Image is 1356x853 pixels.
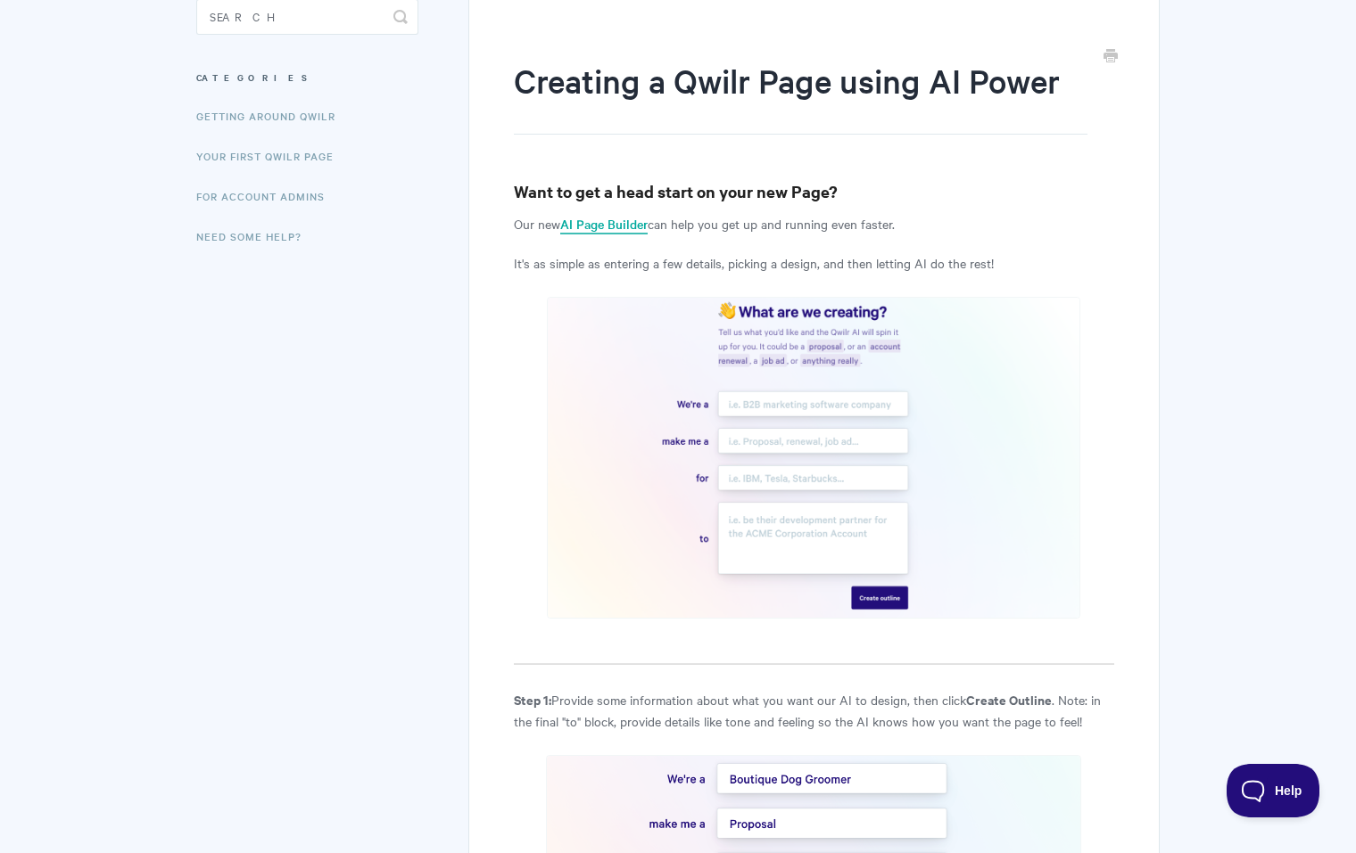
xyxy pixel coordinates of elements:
h1: Creating a Qwilr Page using AI Power [514,58,1087,135]
a: Your First Qwilr Page [196,138,347,174]
a: For Account Admins [196,178,338,214]
p: Our new can help you get up and running even faster. [514,213,1114,234]
iframe: Toggle Customer Support [1227,764,1320,817]
h3: Categories [196,62,418,94]
a: Need Some Help? [196,218,315,254]
p: Provide some information about what you want our AI to design, then click . Note: in the final "t... [514,689,1114,732]
a: Print this Article [1104,47,1118,67]
p: It's as simple as entering a few details, picking a design, and then letting AI do the rest! [514,252,1114,274]
strong: Create Outline [966,690,1052,709]
h3: Want to get a head start on your new Page? [514,179,1114,204]
a: AI Page Builder [560,215,648,234]
strong: Step 1: [514,690,551,709]
a: Getting Around Qwilr [196,98,349,134]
